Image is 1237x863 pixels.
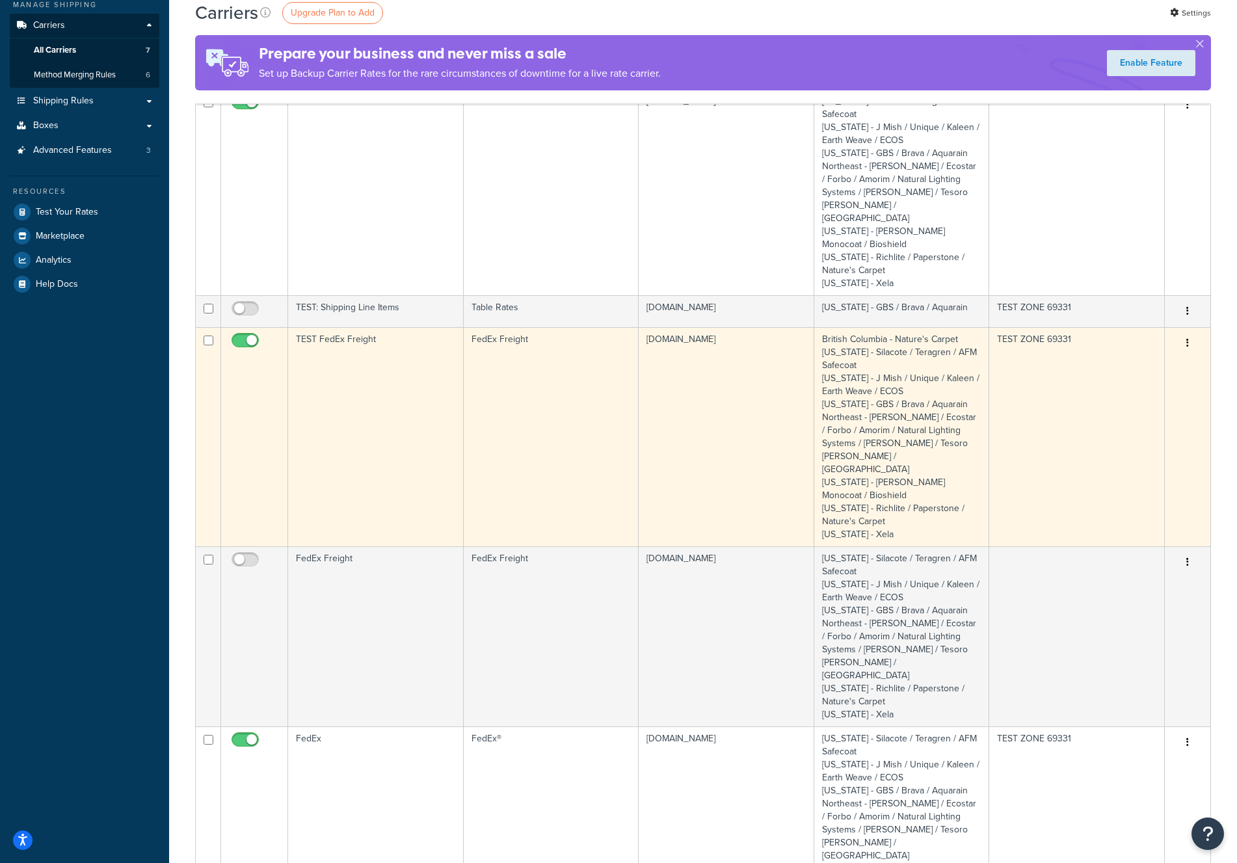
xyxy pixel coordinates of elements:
[10,114,159,138] a: Boxes
[36,207,98,218] span: Test Your Rates
[10,224,159,248] a: Marketplace
[814,327,990,546] td: British Columbia - Nature's Carpet [US_STATE] - Silacote / Teragren / AFM Safecoat [US_STATE] - J...
[814,546,990,726] td: [US_STATE] - Silacote / Teragren / AFM Safecoat [US_STATE] - J Mish / Unique / Kaleen / Earth Wea...
[989,295,1165,327] td: TEST ZONE 69331
[1170,4,1211,22] a: Settings
[1191,817,1224,850] button: Open Resource Center
[10,139,159,163] a: Advanced Features 3
[36,279,78,290] span: Help Docs
[34,45,76,56] span: All Carriers
[639,546,814,726] td: [DOMAIN_NAME]
[291,6,375,20] span: Upgrade Plan to Add
[10,14,159,88] li: Carriers
[10,186,159,197] div: Resources
[146,70,150,81] span: 6
[288,327,464,546] td: TEST FedEx Freight
[288,89,464,295] td: UPS
[10,139,159,163] li: Advanced Features
[639,295,814,327] td: [DOMAIN_NAME]
[464,89,639,295] td: UPS®
[10,89,159,113] a: Shipping Rules
[34,70,116,81] span: Method Merging Rules
[288,295,464,327] td: TEST: Shipping Line Items
[10,248,159,272] a: Analytics
[10,63,159,87] a: Method Merging Rules 6
[288,546,464,726] td: FedEx Freight
[33,120,59,131] span: Boxes
[195,35,259,90] img: ad-rules-rateshop-fe6ec290ccb7230408bd80ed9643f0289d75e0ffd9eb532fc0e269fcd187b520.png
[814,89,990,295] td: [US_STATE] - Silacote / Teragren / AFM Safecoat [US_STATE] - J Mish / Unique / Kaleen / Earth Wea...
[10,272,159,296] a: Help Docs
[814,295,990,327] td: [US_STATE] - GBS / Brava / Aquarain
[282,2,383,24] a: Upgrade Plan to Add
[33,145,112,156] span: Advanced Features
[989,327,1165,546] td: TEST ZONE 69331
[10,38,159,62] li: All Carriers
[10,200,159,224] a: Test Your Rates
[10,38,159,62] a: All Carriers 7
[464,327,639,546] td: FedEx Freight
[1107,50,1195,76] a: Enable Feature
[36,255,72,266] span: Analytics
[639,89,814,295] td: [DOMAIN_NAME]
[464,546,639,726] td: FedEx Freight
[464,295,639,327] td: Table Rates
[259,43,661,64] h4: Prepare your business and never miss a sale
[259,64,661,83] p: Set up Backup Carrier Rates for the rare circumstances of downtime for a live rate carrier.
[146,145,151,156] span: 3
[639,327,814,546] td: [DOMAIN_NAME]
[33,96,94,107] span: Shipping Rules
[33,20,65,31] span: Carriers
[36,231,85,242] span: Marketplace
[10,14,159,38] a: Carriers
[989,89,1165,295] td: US 48
[10,63,159,87] li: Method Merging Rules
[146,45,150,56] span: 7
